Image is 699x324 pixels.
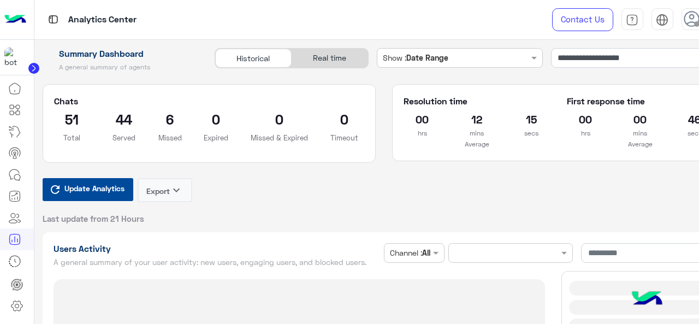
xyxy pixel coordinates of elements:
[404,128,442,139] p: hrs
[567,110,605,128] h2: 00
[251,132,308,143] p: Missed & Expired
[198,132,234,143] p: Expired
[106,132,142,143] p: Served
[54,96,364,107] h5: Chats
[404,110,442,128] h2: 00
[158,110,182,128] h2: 6
[404,139,550,150] p: Average
[251,110,308,128] h2: 0
[215,49,292,68] div: Historical
[54,132,90,143] p: Total
[626,14,638,26] img: tab
[292,49,368,68] div: Real time
[62,181,127,196] span: Update Analytics
[324,110,364,128] h2: 0
[54,110,90,128] h2: 51
[458,110,496,128] h2: 12
[628,280,666,319] img: hulul-logo.png
[68,13,137,27] p: Analytics Center
[198,110,234,128] h2: 0
[43,63,203,72] h5: A general summary of agents
[621,8,643,31] a: tab
[158,132,182,143] p: Missed
[43,213,144,224] span: Last update from 21 Hours
[324,132,364,143] p: Timeout
[43,178,133,201] button: Update Analytics
[404,96,550,107] h5: Resolution time
[106,110,142,128] h2: 44
[512,128,550,139] p: secs
[621,128,659,139] p: mins
[43,48,203,59] h1: Summary Dashboard
[138,178,192,202] button: Exportkeyboard_arrow_down
[4,48,24,67] img: 317874714732967
[458,128,496,139] p: mins
[621,110,659,128] h2: 00
[170,184,183,197] i: keyboard_arrow_down
[46,13,60,26] img: tab
[656,14,668,26] img: tab
[567,128,605,139] p: hrs
[552,8,613,31] a: Contact Us
[4,8,26,31] img: Logo
[512,110,550,128] h2: 15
